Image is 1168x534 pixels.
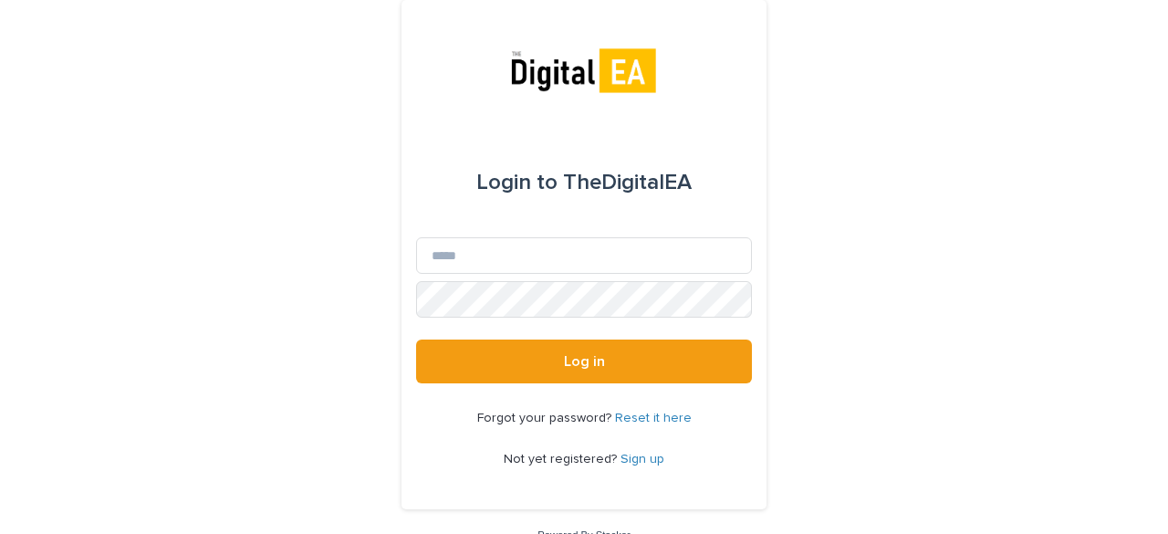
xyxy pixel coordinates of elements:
[477,412,615,424] span: Forgot your password?
[504,453,620,466] span: Not yet registered?
[615,412,692,424] a: Reset it here
[416,340,752,383] button: Log in
[506,44,662,99] img: mpnAKsivTWiDOsumdcjk
[476,157,692,208] div: TheDigitalEA
[476,172,558,194] span: Login to
[620,453,664,466] a: Sign up
[564,354,605,369] span: Log in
